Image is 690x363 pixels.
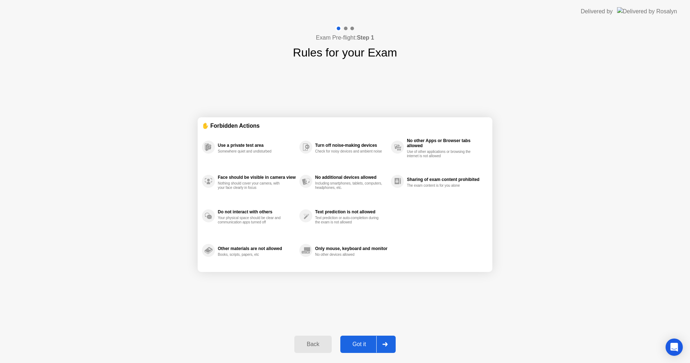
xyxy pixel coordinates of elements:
[218,181,286,190] div: Nothing should cover your camera, with your face clearly in focus
[296,341,329,348] div: Back
[666,339,683,356] div: Open Intercom Messenger
[315,246,387,251] div: Only mouse, keyboard and monitor
[218,149,286,154] div: Somewhere quiet and undisturbed
[218,246,296,251] div: Other materials are not allowed
[407,177,484,182] div: Sharing of exam content prohibited
[581,7,613,16] div: Delivered by
[202,122,488,130] div: ✋ Forbidden Actions
[315,216,383,224] div: Text prediction or auto-completion during the exam is not allowed
[218,253,286,257] div: Books, scripts, papers, etc
[294,336,331,353] button: Back
[315,175,387,180] div: No additional devices allowed
[407,150,475,158] div: Use of other applications or browsing the internet is not allowed
[357,35,374,41] b: Step 1
[315,181,383,190] div: Including smartphones, tablets, computers, headphones, etc.
[315,209,387,214] div: Text prediction is not allowed
[342,341,376,348] div: Got it
[218,209,296,214] div: Do not interact with others
[315,149,383,154] div: Check for noisy devices and ambient noise
[407,138,484,148] div: No other Apps or Browser tabs allowed
[617,7,677,15] img: Delivered by Rosalyn
[315,143,387,148] div: Turn off noise-making devices
[315,253,383,257] div: No other devices allowed
[218,143,296,148] div: Use a private test area
[218,175,296,180] div: Face should be visible in camera view
[340,336,396,353] button: Got it
[407,183,475,188] div: The exam content is for you alone
[316,33,374,42] h4: Exam Pre-flight:
[293,44,397,61] h1: Rules for your Exam
[218,216,286,224] div: Your physical space should be clear and communication apps turned off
